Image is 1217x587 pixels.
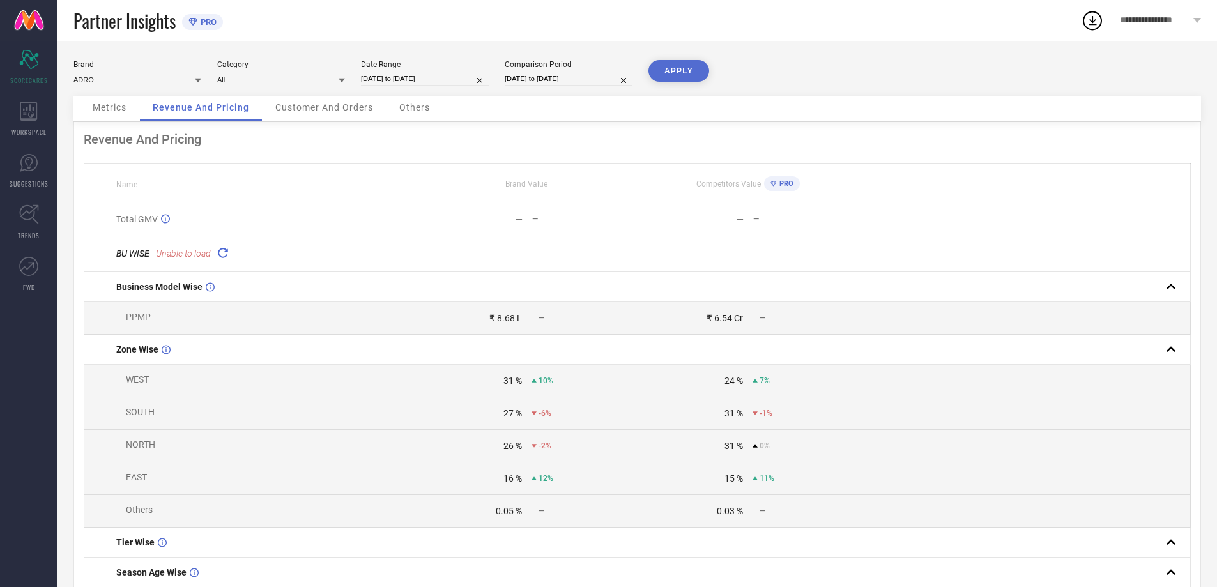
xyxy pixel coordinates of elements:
div: Comparison Period [505,60,632,69]
span: 7% [760,376,770,385]
span: SOUTH [126,407,155,417]
span: Tier Wise [116,537,155,547]
input: Select comparison period [505,72,632,86]
span: Season Age Wise [116,567,187,577]
span: WEST [126,374,149,385]
span: -1% [760,409,772,418]
div: Category [217,60,345,69]
span: WORKSPACE [11,127,47,137]
span: Competitors Value [696,179,761,188]
span: Unable to load [156,248,211,259]
span: 10% [539,376,553,385]
span: -6% [539,409,551,418]
span: — [539,507,544,515]
div: 0.03 % [717,506,743,516]
div: 26 % [503,441,522,451]
span: Zone Wise [116,344,158,354]
span: 12% [539,474,553,483]
span: Name [116,180,137,189]
span: FWD [23,282,35,292]
div: — [753,215,858,224]
span: — [760,314,765,323]
div: — [516,214,523,224]
div: — [737,214,744,224]
span: TRENDS [18,231,40,240]
div: Brand [73,60,201,69]
span: Total GMV [116,214,158,224]
span: PRO [197,17,217,27]
div: 15 % [724,473,743,484]
div: 31 % [503,376,522,386]
div: 24 % [724,376,743,386]
span: PPMP [126,312,151,322]
span: -2% [539,441,551,450]
div: ₹ 8.68 L [489,313,522,323]
div: — [532,215,637,224]
span: — [539,314,544,323]
span: BU WISE [116,248,149,259]
div: 31 % [724,441,743,451]
span: PRO [776,179,793,188]
span: SUGGESTIONS [10,179,49,188]
span: SCORECARDS [10,75,48,85]
button: APPLY [648,60,709,82]
span: Others [126,505,153,515]
div: 31 % [724,408,743,418]
span: Metrics [93,102,126,112]
span: Business Model Wise [116,282,203,292]
span: 11% [760,474,774,483]
div: Revenue And Pricing [84,132,1191,147]
span: — [760,507,765,515]
span: NORTH [126,439,155,450]
div: Date Range [361,60,489,69]
div: 27 % [503,408,522,418]
span: 0% [760,441,770,450]
span: Customer And Orders [275,102,373,112]
div: ₹ 6.54 Cr [707,313,743,323]
div: Open download list [1081,9,1104,32]
div: 16 % [503,473,522,484]
div: Reload "BU WISE " [214,244,232,262]
span: Partner Insights [73,8,176,34]
span: Revenue And Pricing [153,102,249,112]
span: Brand Value [505,179,547,188]
span: Others [399,102,430,112]
input: Select date range [361,72,489,86]
div: 0.05 % [496,506,522,516]
span: EAST [126,472,147,482]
